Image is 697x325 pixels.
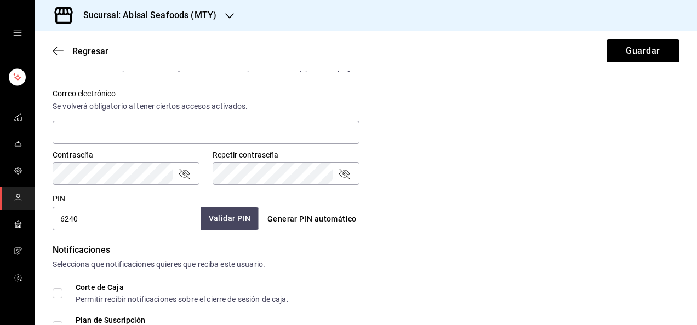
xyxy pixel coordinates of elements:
[607,39,679,62] button: Guardar
[13,28,22,37] button: open drawer
[53,195,65,202] label: PIN
[338,167,351,180] button: passwordField
[53,207,201,230] input: 3 a 6 dígitos
[76,316,249,324] div: Plan de Suscripción
[76,283,289,291] div: Corte de Caja
[53,243,679,257] div: Notificaciones
[75,9,216,22] h3: Sucursal: Abisal Seafoods (MTY)
[53,259,679,270] div: Selecciona que notificaciones quieres que reciba este usuario.
[72,46,108,56] span: Regresar
[53,46,108,56] button: Regresar
[53,101,359,112] div: Se volverá obligatorio al tener ciertos accesos activados.
[178,167,191,180] button: passwordField
[263,209,361,229] button: Generar PIN automático
[201,207,259,230] button: Validar PIN
[213,151,359,159] label: Repetir contraseña
[76,295,289,303] div: Permitir recibir notificaciones sobre el cierre de sesión de caja.
[53,90,359,97] label: Correo electrónico
[76,63,415,71] div: Los usuarios podrán acceder y utilizar la terminal para visualizar y procesar pagos de sus órdenes.
[53,151,199,159] label: Contraseña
